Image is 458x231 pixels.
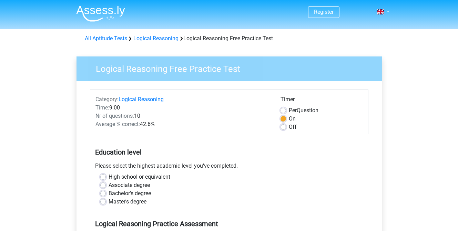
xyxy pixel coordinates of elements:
label: High school or equivalent [109,173,170,181]
label: Associate degree [109,181,150,189]
span: Nr of questions: [95,113,134,119]
a: Logical Reasoning [133,35,179,42]
h5: Education level [95,145,363,159]
a: Register [314,9,334,15]
img: Assessly [76,6,125,22]
h5: Logical Reasoning Practice Assessment [95,220,363,228]
label: On [289,115,296,123]
span: Average % correct: [95,121,140,127]
div: 9:00 [90,104,275,112]
span: Time: [95,104,109,111]
label: Bachelor's degree [109,189,151,198]
div: 10 [90,112,275,120]
label: Question [289,106,318,115]
a: Logical Reasoning [119,96,164,103]
div: Logical Reasoning Free Practice Test [82,34,376,43]
a: All Aptitude Tests [85,35,127,42]
label: Master's degree [109,198,146,206]
div: Timer [281,95,363,106]
h3: Logical Reasoning Free Practice Test [88,61,377,74]
span: Category: [95,96,119,103]
div: 42.6% [90,120,275,128]
label: Off [289,123,297,131]
div: Please select the highest academic level you’ve completed. [90,162,368,173]
span: Per [289,107,297,114]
